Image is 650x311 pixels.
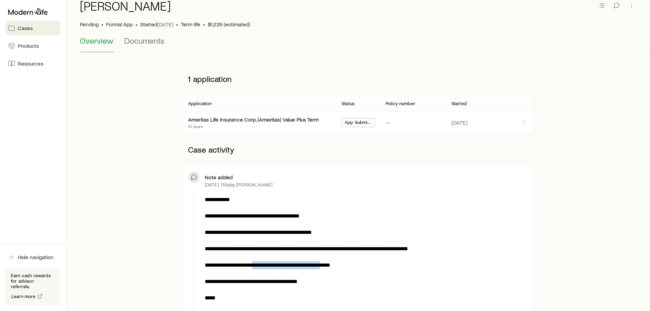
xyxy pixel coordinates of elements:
p: — [386,119,390,126]
a: Cases [5,20,60,36]
span: [DATE] [451,119,467,126]
span: [DATE] [157,21,173,28]
p: Application [188,101,212,106]
p: Status [342,101,355,106]
p: 1 application [183,69,534,89]
p: Started [451,101,467,106]
span: $1,226 (estimated) [208,21,250,28]
span: App Submitted [345,119,372,127]
span: Hide navigation [18,254,54,260]
span: • [203,21,205,28]
span: • [135,21,138,28]
p: [DATE] 7:13p by [PERSON_NAME] [205,182,273,187]
span: Term life [181,21,200,28]
p: Case activity [183,139,534,160]
span: Formal App [106,21,133,28]
p: 10 years [188,124,319,129]
p: Started [140,21,173,28]
p: Pending [80,21,99,28]
a: Products [5,38,60,53]
span: Products [18,42,39,49]
span: • [101,21,103,28]
span: • [176,21,178,28]
div: Earn cash rewards for advisor referrals.Learn more [5,267,60,306]
span: Learn more [11,294,36,299]
a: Ameritas Life Insurance Corp. (Ameritas) Value Plus Term [188,116,319,123]
div: Ameritas Life Insurance Corp. (Ameritas) Value Plus Term [188,116,319,123]
span: Cases [18,25,33,31]
span: Documents [124,36,164,45]
button: Hide navigation [5,250,60,265]
p: Note added [205,174,233,181]
div: Case details tabs [80,36,636,52]
a: Resources [5,56,60,71]
p: Policy number [386,101,415,106]
span: Resources [18,60,43,67]
span: Overview [80,36,113,45]
p: Earn cash rewards for advisor referrals. [11,273,55,289]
